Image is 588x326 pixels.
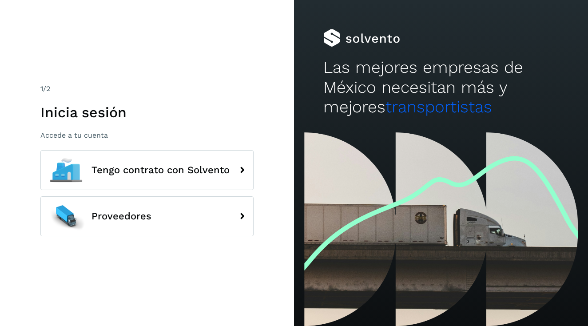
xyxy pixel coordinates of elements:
[91,165,230,175] span: Tengo contrato con Solvento
[385,97,492,116] span: transportistas
[40,104,254,121] h1: Inicia sesión
[40,84,43,93] span: 1
[40,150,254,190] button: Tengo contrato con Solvento
[40,83,254,94] div: /2
[91,211,151,222] span: Proveedores
[40,131,254,139] p: Accede a tu cuenta
[323,58,559,117] h2: Las mejores empresas de México necesitan más y mejores
[40,196,254,236] button: Proveedores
